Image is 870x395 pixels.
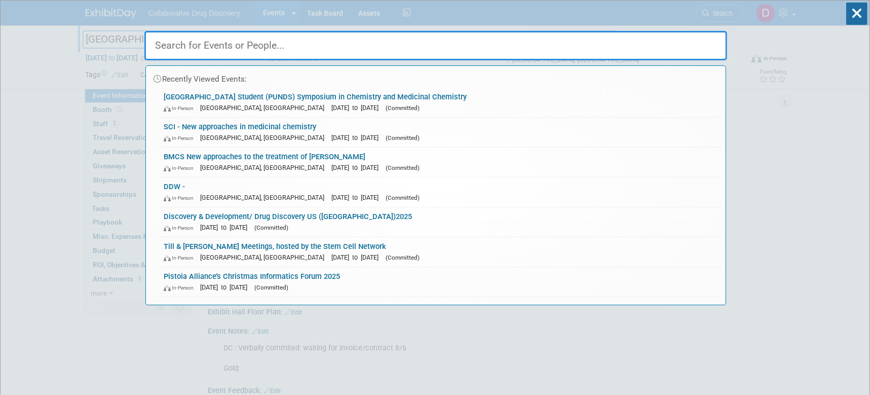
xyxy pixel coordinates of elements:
span: [DATE] to [DATE] [200,224,252,231]
span: [DATE] to [DATE] [331,164,384,171]
a: Discovery & Development/ Drug Discovery US ([GEOGRAPHIC_DATA])2025 In-Person [DATE] to [DATE] (Co... [159,207,721,237]
span: In-Person [164,135,198,141]
span: In-Person [164,284,198,291]
input: Search for Events or People... [144,31,727,60]
div: Recently Viewed Events: [151,66,721,88]
span: [DATE] to [DATE] [331,254,384,261]
span: [GEOGRAPHIC_DATA], [GEOGRAPHIC_DATA] [200,194,329,201]
span: (Committed) [386,254,420,261]
span: [GEOGRAPHIC_DATA], [GEOGRAPHIC_DATA] [200,134,329,141]
span: [DATE] to [DATE] [331,104,384,112]
span: (Committed) [386,194,420,201]
a: Pistoia Alliance’s Christmas Informatics Forum 2025 In-Person [DATE] to [DATE] (Committed) [159,267,721,297]
span: [GEOGRAPHIC_DATA], [GEOGRAPHIC_DATA] [200,104,329,112]
span: (Committed) [386,104,420,112]
span: [GEOGRAPHIC_DATA], [GEOGRAPHIC_DATA] [200,164,329,171]
span: (Committed) [254,224,288,231]
span: In-Person [164,195,198,201]
span: [DATE] to [DATE] [331,194,384,201]
span: In-Person [164,255,198,261]
span: (Committed) [386,134,420,141]
span: [DATE] to [DATE] [200,283,252,291]
span: [DATE] to [DATE] [331,134,384,141]
a: BMCS New approaches to the treatment of [PERSON_NAME] In-Person [GEOGRAPHIC_DATA], [GEOGRAPHIC_DA... [159,148,721,177]
span: In-Person [164,225,198,231]
span: In-Person [164,105,198,112]
span: (Committed) [254,284,288,291]
a: SCI - New approaches in medicinal chemistry In-Person [GEOGRAPHIC_DATA], [GEOGRAPHIC_DATA] [DATE]... [159,118,721,147]
a: DDW - In-Person [GEOGRAPHIC_DATA], [GEOGRAPHIC_DATA] [DATE] to [DATE] (Committed) [159,177,721,207]
span: In-Person [164,165,198,171]
span: [GEOGRAPHIC_DATA], [GEOGRAPHIC_DATA] [200,254,329,261]
span: (Committed) [386,164,420,171]
a: Till & [PERSON_NAME] Meetings, hosted by the Stem Cell Network In-Person [GEOGRAPHIC_DATA], [GEOG... [159,237,721,267]
a: [GEOGRAPHIC_DATA] Student (PUNDS) Symposium in Chemistry and Medicinal Chemistry In-Person [GEOGR... [159,88,721,117]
